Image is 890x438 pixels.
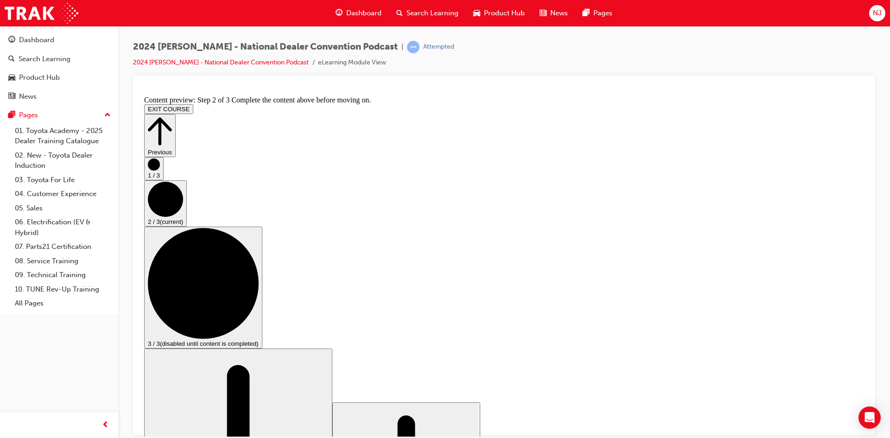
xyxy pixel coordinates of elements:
[11,282,114,297] a: 10. TUNE Rev-Up Training
[11,240,114,254] a: 07. Parts21 Certification
[4,12,53,22] button: EXIT COURSE
[4,88,114,105] a: News
[484,8,525,19] span: Product Hub
[8,36,15,44] span: guage-icon
[550,8,568,19] span: News
[4,65,23,88] button: 1 / 3
[7,248,19,255] span: 3 / 3
[318,57,386,68] li: eLearning Module View
[401,42,403,52] span: |
[4,107,114,124] button: Pages
[8,111,15,120] span: pages-icon
[19,72,60,83] div: Product Hub
[346,8,381,19] span: Dashboard
[11,173,114,187] a: 03. Toyota For Life
[11,201,114,216] a: 05. Sales
[4,88,46,134] button: 2 / 3(current)
[11,254,114,268] a: 08. Service Training
[133,42,398,52] span: 2024 [PERSON_NAME] - National Dealer Convention Podcast
[532,4,575,23] a: news-iconNews
[8,74,15,82] span: car-icon
[7,80,19,87] span: 1 / 3
[19,110,38,121] div: Pages
[858,406,881,429] div: Open Intercom Messenger
[5,3,78,24] img: Trak
[423,43,454,51] div: Attempted
[4,32,114,49] a: Dashboard
[575,4,620,23] a: pages-iconPages
[11,296,114,311] a: All Pages
[19,54,70,64] div: Search Learning
[873,8,882,19] span: NJ
[4,4,724,12] div: Content preview: Step 2 of 3 Complete the content above before moving on.
[389,4,466,23] a: search-iconSearch Learning
[19,35,54,45] div: Dashboard
[7,57,32,63] span: Previous
[19,91,37,102] div: News
[593,8,612,19] span: Pages
[540,7,547,19] span: news-icon
[869,5,885,21] button: NJ
[11,148,114,173] a: 02. New - Toyota Dealer Induction
[11,268,114,282] a: 09. Technical Training
[407,41,420,53] span: learningRecordVerb_ATTEMPT-icon
[4,51,114,68] a: Search Learning
[11,187,114,201] a: 04. Customer Experience
[396,7,403,19] span: search-icon
[407,8,458,19] span: Search Learning
[19,126,43,133] span: (current)
[4,134,122,256] button: 3 / 3(disabled until content is completed)
[328,4,389,23] a: guage-iconDashboard
[11,215,114,240] a: 06. Electrification (EV & Hybrid)
[133,58,309,66] a: 2024 [PERSON_NAME] - National Dealer Convention Podcast
[11,124,114,148] a: 01. Toyota Academy - 2025 Dealer Training Catalogue
[104,109,111,121] span: up-icon
[8,93,15,101] span: news-icon
[4,69,114,86] a: Product Hub
[8,55,15,63] span: search-icon
[4,30,114,107] button: DashboardSearch LearningProduct HubNews
[19,248,118,255] span: (disabled until content is completed)
[473,7,480,19] span: car-icon
[102,419,109,431] span: prev-icon
[466,4,532,23] a: car-iconProduct Hub
[4,22,35,65] button: Previous
[583,7,590,19] span: pages-icon
[336,7,343,19] span: guage-icon
[7,126,19,133] span: 2 / 3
